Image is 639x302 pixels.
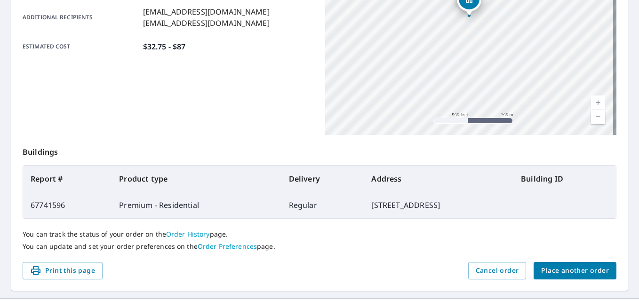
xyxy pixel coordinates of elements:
button: Cancel order [468,262,527,279]
th: Address [364,166,513,192]
button: Print this page [23,262,103,279]
td: Premium - Residential [112,192,281,218]
button: Place another order [534,262,616,279]
p: [EMAIL_ADDRESS][DOMAIN_NAME] [143,17,270,29]
a: Current Level 16, Zoom In [591,95,605,110]
a: Order History [166,230,210,238]
td: [STREET_ADDRESS] [364,192,513,218]
a: Current Level 16, Zoom Out [591,110,605,124]
a: Order Preferences [198,242,257,251]
th: Building ID [513,166,616,192]
th: Product type [112,166,281,192]
p: [EMAIL_ADDRESS][DOMAIN_NAME] [143,6,270,17]
td: Regular [281,192,364,218]
td: 67741596 [23,192,112,218]
p: You can update and set your order preferences on the page. [23,242,616,251]
p: Estimated cost [23,41,139,52]
span: Print this page [30,265,95,277]
p: Additional recipients [23,6,139,29]
th: Delivery [281,166,364,192]
p: $32.75 - $87 [143,41,186,52]
th: Report # [23,166,112,192]
p: Buildings [23,135,616,165]
span: Cancel order [476,265,519,277]
p: You can track the status of your order on the page. [23,230,616,238]
span: Place another order [541,265,609,277]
